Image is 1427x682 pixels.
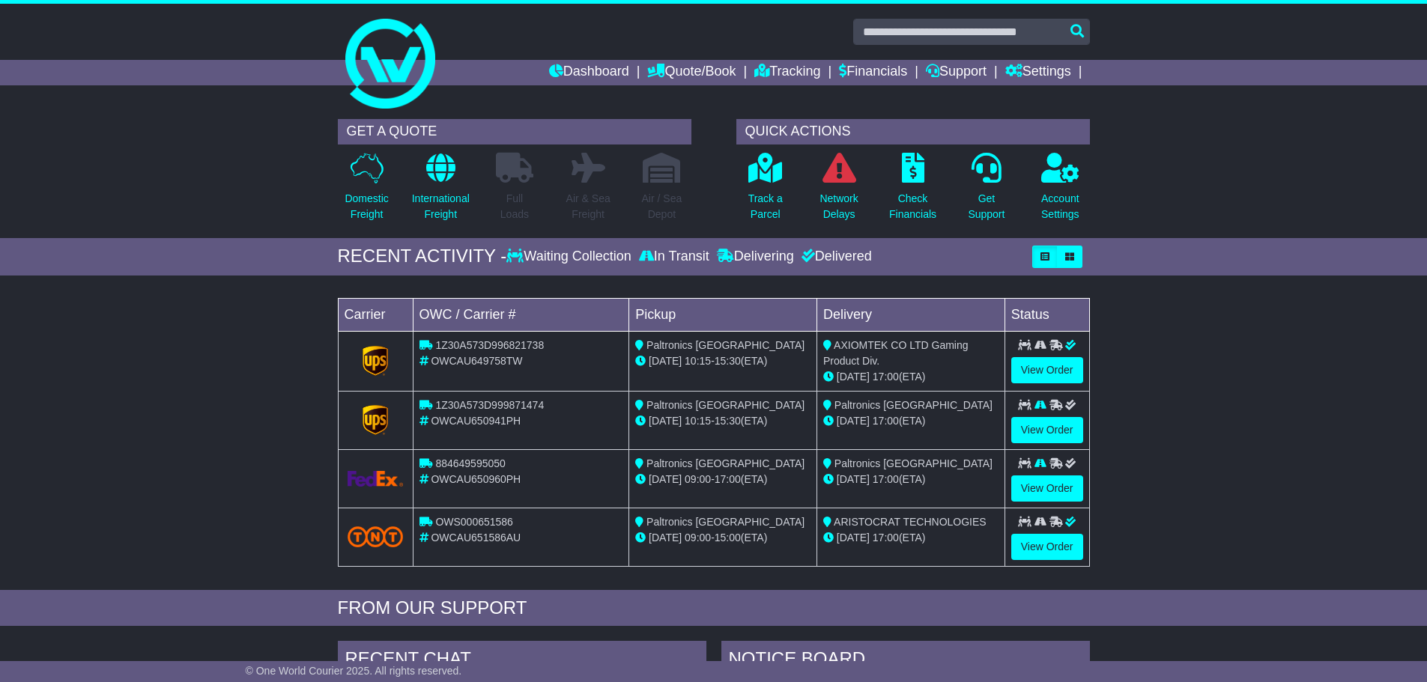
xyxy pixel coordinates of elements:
[506,249,634,265] div: Waiting Collection
[715,355,741,367] span: 15:30
[649,473,682,485] span: [DATE]
[823,413,999,429] div: (ETA)
[889,191,936,222] p: Check Financials
[839,60,907,85] a: Financials
[348,471,404,487] img: GetCarrierServiceLogo
[1005,60,1071,85] a: Settings
[635,472,811,487] div: - (ETA)
[363,346,388,376] img: GetCarrierServiceLogo
[816,298,1005,331] td: Delivery
[715,415,741,427] span: 15:30
[345,191,388,222] p: Domestic Freight
[834,399,993,411] span: Paltronics [GEOGRAPHIC_DATA]
[435,399,544,411] span: 1Z30A573D999871474
[1041,191,1079,222] p: Account Settings
[338,119,691,144] div: GET A QUOTE
[834,457,993,469] span: Paltronics [GEOGRAPHIC_DATA]
[566,191,611,222] p: Air & Sea Freight
[715,532,741,544] span: 15:00
[873,532,899,544] span: 17:00
[412,191,470,222] p: International Freight
[431,532,521,544] span: OWCAU651586AU
[1005,298,1089,331] td: Status
[837,532,870,544] span: [DATE]
[496,191,533,222] p: Full Loads
[967,152,1005,231] a: GetSupport
[926,60,987,85] a: Support
[642,191,682,222] p: Air / Sea Depot
[635,530,811,546] div: - (ETA)
[823,530,999,546] div: (ETA)
[646,339,805,351] span: Paltronics [GEOGRAPHIC_DATA]
[837,473,870,485] span: [DATE]
[431,415,521,427] span: OWCAU650941PH
[647,60,736,85] a: Quote/Book
[411,152,470,231] a: InternationalFreight
[713,249,798,265] div: Delivering
[246,665,462,677] span: © One World Courier 2025. All rights reserved.
[823,339,969,367] span: AXIOMTEK CO LTD Gaming Product Div.
[888,152,937,231] a: CheckFinancials
[413,298,629,331] td: OWC / Carrier #
[748,191,783,222] p: Track a Parcel
[435,339,544,351] span: 1Z30A573D996821738
[344,152,389,231] a: DomesticFreight
[754,60,820,85] a: Tracking
[1011,417,1083,443] a: View Order
[837,371,870,383] span: [DATE]
[646,516,805,528] span: Paltronics [GEOGRAPHIC_DATA]
[629,298,817,331] td: Pickup
[646,457,805,469] span: Paltronics [GEOGRAPHIC_DATA]
[837,415,870,427] span: [DATE]
[968,191,1005,222] p: Get Support
[338,597,1090,619] div: FROM OUR SUPPORT
[348,526,404,546] img: TNT_Domestic.png
[721,641,1090,681] div: NOTICE BOARD
[819,152,858,231] a: NetworkDelays
[363,405,388,435] img: GetCarrierServiceLogo
[635,413,811,429] div: - (ETA)
[685,473,711,485] span: 09:00
[649,532,682,544] span: [DATE]
[873,415,899,427] span: 17:00
[798,249,872,265] div: Delivered
[338,246,507,267] div: RECENT ACTIVITY -
[823,369,999,385] div: (ETA)
[646,399,805,411] span: Paltronics [GEOGRAPHIC_DATA]
[715,473,741,485] span: 17:00
[1011,475,1083,502] a: View Order
[338,298,413,331] td: Carrier
[819,191,858,222] p: Network Delays
[685,415,711,427] span: 10:15
[1040,152,1080,231] a: AccountSettings
[435,457,505,469] span: 884649595050
[649,355,682,367] span: [DATE]
[635,249,713,265] div: In Transit
[873,371,899,383] span: 17:00
[431,473,521,485] span: OWCAU650960PH
[736,119,1090,144] div: QUICK ACTIONS
[635,353,811,369] div: - (ETA)
[1011,534,1083,560] a: View Order
[685,532,711,544] span: 09:00
[748,152,784,231] a: Track aParcel
[431,355,522,367] span: OWCAU649758TW
[823,472,999,487] div: (ETA)
[549,60,629,85] a: Dashboard
[1011,357,1083,383] a: View Order
[685,355,711,367] span: 10:15
[873,473,899,485] span: 17:00
[649,415,682,427] span: [DATE]
[338,641,706,681] div: RECENT CHAT
[834,516,987,528] span: ARISTOCRAT TECHNOLOGIES
[435,516,513,528] span: OWS000651586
